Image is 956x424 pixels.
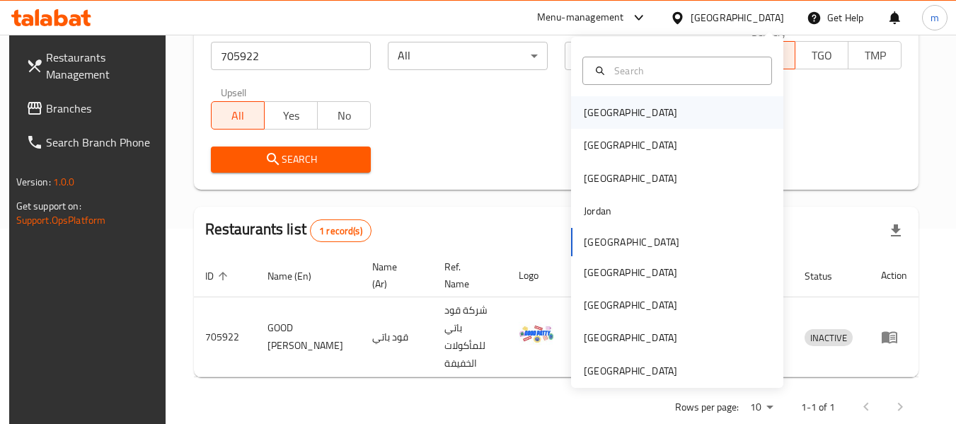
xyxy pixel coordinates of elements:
[805,268,851,285] span: Status
[211,101,265,130] button: All
[194,297,256,377] td: 705922
[361,297,433,377] td: قود باتي
[584,265,677,280] div: [GEOGRAPHIC_DATA]
[584,330,677,345] div: [GEOGRAPHIC_DATA]
[372,258,416,292] span: Name (Ar)
[584,171,677,186] div: [GEOGRAPHIC_DATA]
[15,40,169,91] a: Restaurants Management
[433,297,508,377] td: شركة قود باتي للمأكولات الخفيفة
[675,399,739,416] p: Rows per page:
[854,45,896,66] span: TMP
[194,254,919,377] table: enhanced table
[881,328,907,345] div: Menu
[16,173,51,191] span: Version:
[205,268,232,285] span: ID
[584,297,677,313] div: [GEOGRAPHIC_DATA]
[211,42,371,70] input: Search for restaurant name or ID..
[584,137,677,153] div: [GEOGRAPHIC_DATA]
[744,397,778,418] div: Rows per page:
[801,45,843,66] span: TGO
[584,363,677,379] div: [GEOGRAPHIC_DATA]
[519,316,554,352] img: GOOD PATTY
[15,91,169,125] a: Branches
[46,134,158,151] span: Search Branch Phone
[221,87,247,97] label: Upsell
[317,101,371,130] button: No
[537,9,624,26] div: Menu-management
[848,41,902,69] button: TMP
[609,63,763,79] input: Search
[444,258,491,292] span: Ref. Name
[16,197,81,215] span: Get support on:
[270,105,312,126] span: Yes
[256,297,361,377] td: GOOD [PERSON_NAME]
[870,254,918,297] th: Action
[879,214,913,248] div: Export file
[46,49,158,83] span: Restaurants Management
[565,42,725,70] div: All
[323,105,365,126] span: No
[931,10,939,25] span: m
[584,105,677,120] div: [GEOGRAPHIC_DATA]
[795,41,848,69] button: TGO
[264,101,318,130] button: Yes
[46,100,158,117] span: Branches
[507,254,571,297] th: Logo
[805,330,853,346] span: INACTIVE
[691,10,784,25] div: [GEOGRAPHIC_DATA]
[801,399,835,416] p: 1-1 of 1
[205,219,372,242] h2: Restaurants list
[211,147,371,173] button: Search
[16,211,106,229] a: Support.OpsPlatform
[310,219,372,242] div: Total records count
[15,125,169,159] a: Search Branch Phone
[311,224,371,238] span: 1 record(s)
[388,42,548,70] div: All
[267,268,330,285] span: Name (En)
[222,151,359,168] span: Search
[805,329,853,346] div: INACTIVE
[53,173,75,191] span: 1.0.0
[584,203,611,219] div: Jordan
[217,105,259,126] span: All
